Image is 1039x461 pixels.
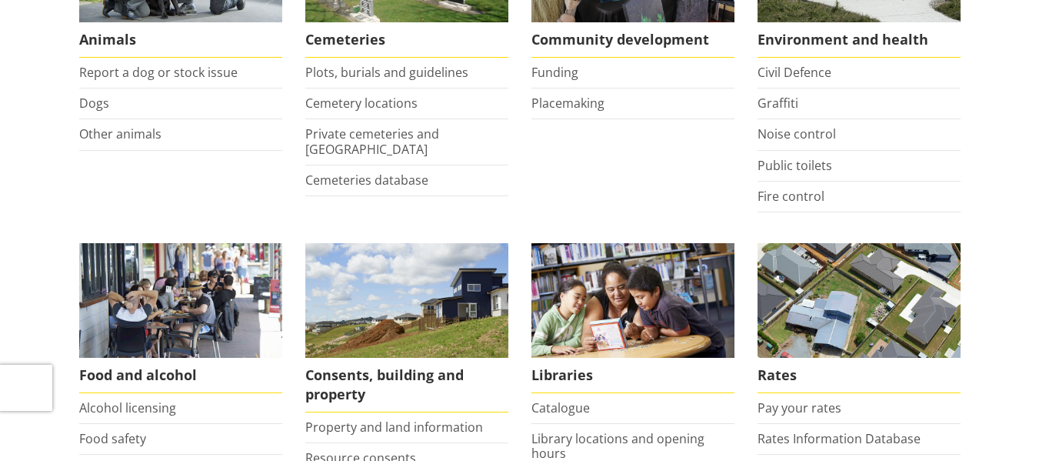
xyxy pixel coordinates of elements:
[758,22,961,58] span: Environment and health
[305,243,508,413] a: New Pokeno housing development Consents, building and property
[79,243,282,393] a: Food and Alcohol in the Waikato Food and alcohol
[531,95,604,112] a: Placemaking
[305,172,428,189] a: Cemeteries database
[531,22,734,58] span: Community development
[305,419,483,436] a: Property and land information
[79,430,146,447] a: Food safety
[305,95,418,112] a: Cemetery locations
[531,243,734,393] a: Library membership is free to everyone who lives in the Waikato district. Libraries
[305,358,508,413] span: Consents, building and property
[758,358,961,393] span: Rates
[79,64,238,81] a: Report a dog or stock issue
[79,22,282,58] span: Animals
[79,95,109,112] a: Dogs
[758,125,836,142] a: Noise control
[758,188,824,205] a: Fire control
[305,64,468,81] a: Plots, burials and guidelines
[531,399,590,416] a: Catalogue
[79,125,162,142] a: Other animals
[758,243,961,393] a: Pay your rates online Rates
[305,22,508,58] span: Cemeteries
[79,399,176,416] a: Alcohol licensing
[531,64,578,81] a: Funding
[79,243,282,358] img: Food and Alcohol in the Waikato
[758,157,832,174] a: Public toilets
[758,430,921,447] a: Rates Information Database
[758,64,831,81] a: Civil Defence
[758,399,841,416] a: Pay your rates
[531,358,734,393] span: Libraries
[79,358,282,393] span: Food and alcohol
[305,125,439,157] a: Private cemeteries and [GEOGRAPHIC_DATA]
[968,396,1024,452] iframe: Messenger Launcher
[305,243,508,358] img: Land and property thumbnail
[758,95,798,112] a: Graffiti
[531,243,734,358] img: Waikato District Council libraries
[758,243,961,358] img: Rates-thumbnail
